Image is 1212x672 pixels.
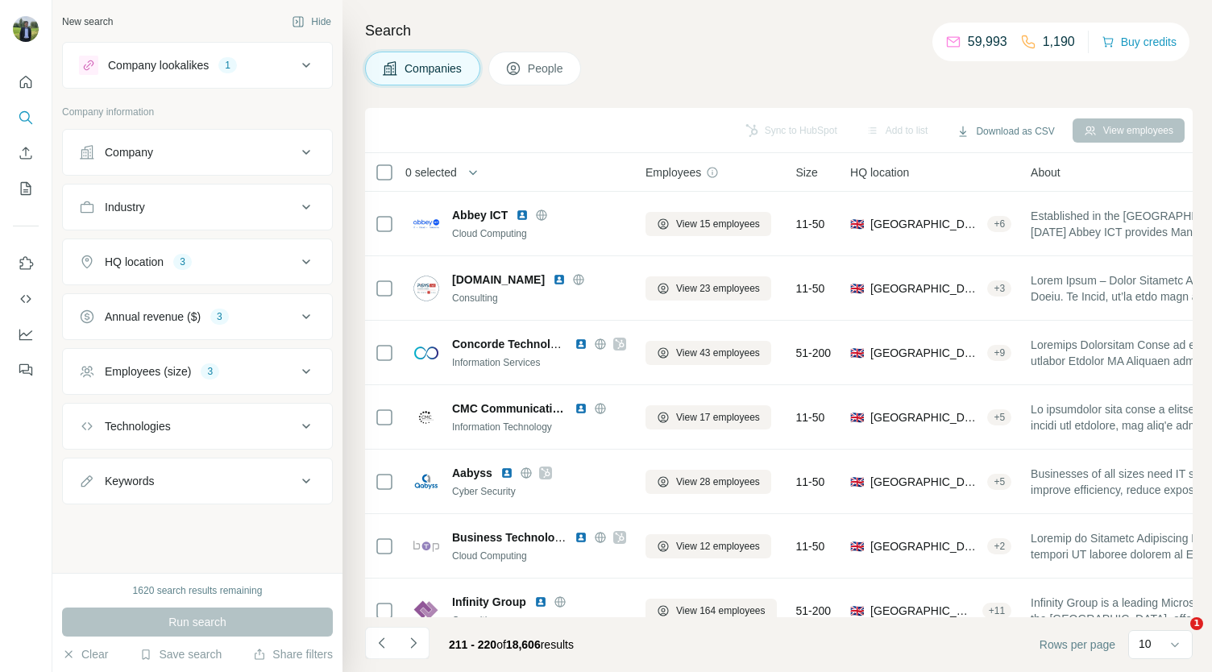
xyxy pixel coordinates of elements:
span: People [528,60,565,77]
div: Consulting [452,291,626,305]
button: Employees (size)3 [63,352,332,391]
span: [GEOGRAPHIC_DATA], [GEOGRAPHIC_DATA], [GEOGRAPHIC_DATA] [870,280,981,297]
h4: Search [365,19,1193,42]
img: LinkedIn logo [516,209,529,222]
span: 51-200 [796,603,832,619]
button: View 28 employees [645,470,771,494]
button: View 164 employees [645,599,777,623]
p: 10 [1139,636,1152,652]
div: Information Technology [452,420,626,434]
button: Download as CSV [945,119,1065,143]
span: 211 - 220 [449,638,496,651]
span: View 12 employees [676,539,760,554]
span: [GEOGRAPHIC_DATA], [GEOGRAPHIC_DATA], [GEOGRAPHIC_DATA] [870,345,981,361]
span: 18,606 [506,638,541,651]
button: View 17 employees [645,405,771,429]
div: + 11 [982,604,1011,618]
button: View 12 employees [645,534,771,558]
img: LinkedIn logo [575,338,587,351]
span: Concorde Technology Group [452,338,608,351]
span: 11-50 [796,409,825,425]
button: Save search [139,646,222,662]
span: Companies [405,60,463,77]
span: 🇬🇧 [850,538,864,554]
div: Cyber Security [452,484,626,499]
div: Cloud Computing [452,549,626,563]
div: Company [105,144,153,160]
span: 1 [1190,617,1203,630]
div: Annual revenue ($) [105,309,201,325]
div: Company lookalikes [108,57,209,73]
span: [GEOGRAPHIC_DATA], [GEOGRAPHIC_DATA], [GEOGRAPHIC_DATA] [870,603,976,619]
button: View 43 employees [645,341,771,365]
button: Use Surfe on LinkedIn [13,249,39,278]
span: [GEOGRAPHIC_DATA], [GEOGRAPHIC_DATA] with Darwen, [GEOGRAPHIC_DATA] [870,216,981,232]
div: Keywords [105,473,154,489]
span: [GEOGRAPHIC_DATA], [GEOGRAPHIC_DATA], [GEOGRAPHIC_DATA] [870,538,981,554]
span: 11-50 [796,538,825,554]
span: View 28 employees [676,475,760,489]
span: Employees [645,164,701,180]
div: + 5 [987,410,1011,425]
div: Employees (size) [105,363,191,380]
button: HQ location3 [63,243,332,281]
div: New search [62,15,113,29]
span: Aabyss [452,465,492,481]
span: [DOMAIN_NAME] [452,272,545,288]
p: 59,993 [968,32,1007,52]
button: My lists [13,174,39,203]
button: Share filters [253,646,333,662]
button: Navigate to previous page [365,627,397,659]
button: View 15 employees [645,212,771,236]
img: Logo of Abbey ICT [413,211,439,237]
div: Consulting [452,613,626,628]
div: 1 [218,58,237,73]
div: + 6 [987,217,1011,231]
button: Keywords [63,462,332,500]
span: 11-50 [796,280,825,297]
span: View 164 employees [676,604,766,618]
p: Company information [62,105,333,119]
img: Logo of Infinity Group [413,598,439,624]
button: Annual revenue ($)3 [63,297,332,336]
img: Logo of pisys.net [413,276,439,301]
button: Use Surfe API [13,284,39,313]
span: 🇬🇧 [850,280,864,297]
button: Clear [62,646,108,662]
img: LinkedIn logo [575,402,587,415]
span: of [496,638,506,651]
span: Size [796,164,818,180]
span: Rows per page [1040,637,1115,653]
div: 1620 search results remaining [133,583,263,598]
button: Enrich CSV [13,139,39,168]
img: LinkedIn logo [500,467,513,479]
span: results [449,638,574,651]
span: 51-200 [796,345,832,361]
img: Logo of Business Technology Partners [413,533,439,559]
div: + 3 [987,281,1011,296]
button: Company [63,133,332,172]
div: 3 [210,309,229,324]
div: + 9 [987,346,1011,360]
span: 🇬🇧 [850,603,864,619]
button: Quick start [13,68,39,97]
img: LinkedIn logo [534,595,547,608]
div: Technologies [105,418,171,434]
div: Industry [105,199,145,215]
img: Logo of CMC Communications [413,404,439,430]
span: View 23 employees [676,281,760,296]
span: [GEOGRAPHIC_DATA], [GEOGRAPHIC_DATA], [GEOGRAPHIC_DATA] [870,474,981,490]
span: HQ location [850,164,909,180]
span: Abbey ICT [452,207,508,223]
span: View 43 employees [676,346,760,360]
span: 0 selected [405,164,457,180]
span: [GEOGRAPHIC_DATA], [GEOGRAPHIC_DATA][PERSON_NAME], [GEOGRAPHIC_DATA] [870,409,981,425]
img: Logo of Aabyss [413,469,439,495]
div: 3 [201,364,219,379]
span: Infinity Group [452,594,526,610]
span: 🇬🇧 [850,345,864,361]
span: 11-50 [796,474,825,490]
button: Technologies [63,407,332,446]
span: About [1031,164,1060,180]
div: Cloud Computing [452,226,626,241]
